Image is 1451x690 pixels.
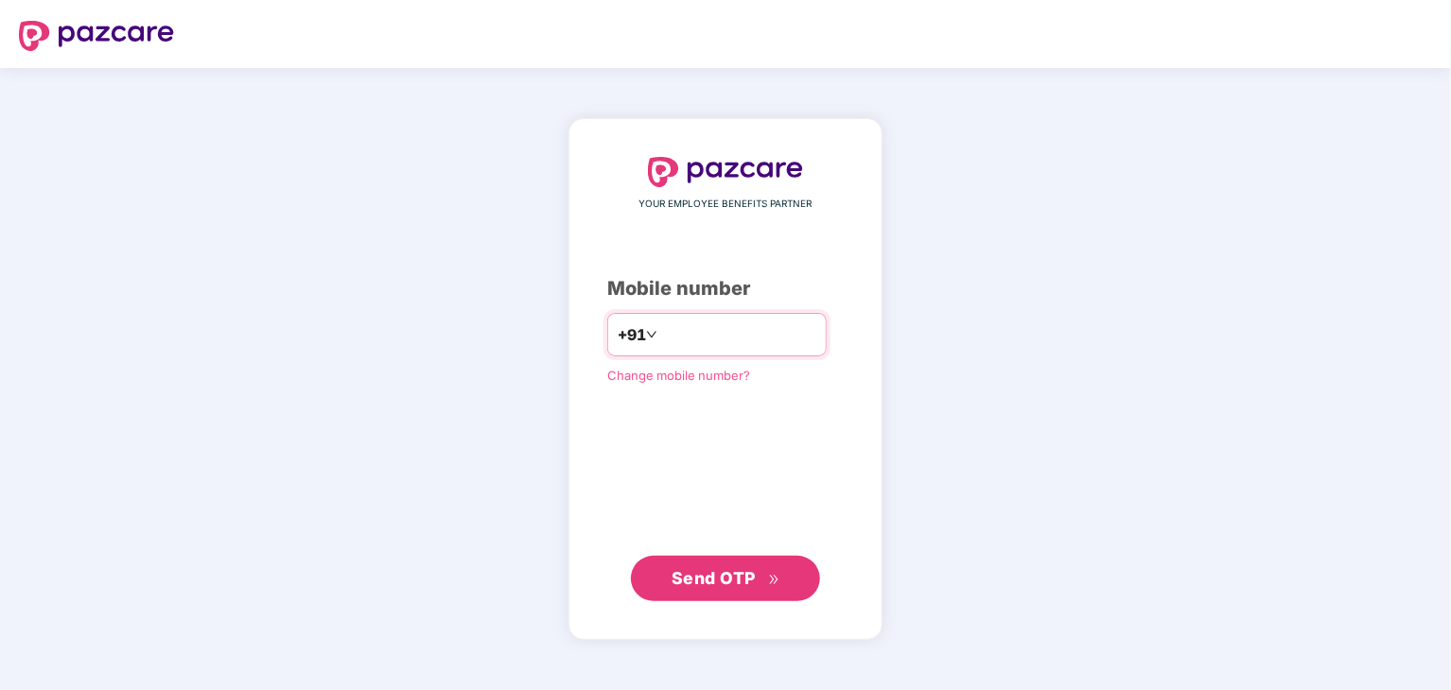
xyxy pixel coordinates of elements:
[648,157,803,187] img: logo
[646,329,657,340] span: down
[19,21,174,51] img: logo
[639,197,813,212] span: YOUR EMPLOYEE BENEFITS PARTNER
[672,568,756,588] span: Send OTP
[631,556,820,601] button: Send OTPdouble-right
[607,368,750,383] a: Change mobile number?
[607,274,844,303] div: Mobile number
[768,574,780,586] span: double-right
[618,323,646,347] span: +91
